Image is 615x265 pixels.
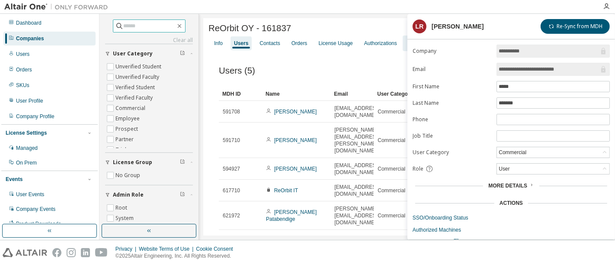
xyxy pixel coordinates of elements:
[115,252,238,260] p: © 2025 Altair Engineering, Inc. All Rights Reserved.
[497,147,609,158] div: Commercial
[16,82,29,89] div: SKUs
[274,109,317,115] a: [PERSON_NAME]
[16,51,29,58] div: Users
[488,183,527,189] span: More Details
[259,40,280,47] div: Contacts
[432,23,484,30] div: [PERSON_NAME]
[413,226,610,233] a: Authorized Machines
[115,203,129,213] label: Root
[378,187,405,194] span: Commercial
[115,213,135,223] label: System
[105,185,193,204] button: Admin Role
[113,191,144,198] span: Admin Role
[16,97,43,104] div: User Profile
[413,19,426,33] div: LR
[16,191,44,198] div: User Events
[234,40,248,47] div: Users
[16,66,32,73] div: Orders
[497,148,528,157] div: Commercial
[378,165,405,172] span: Commercial
[115,145,128,155] label: Trial
[541,19,610,34] button: Re-Sync from MDH
[413,214,610,221] a: SSO/Onboarding Status
[3,248,47,257] img: altair_logo.svg
[500,200,523,207] div: Actions
[196,246,238,252] div: Cookie Consent
[413,239,459,245] span: User Activity Logs
[16,19,42,26] div: Dashboard
[413,165,423,172] span: Role
[113,159,152,166] span: License Group
[413,100,491,107] label: Last Name
[413,66,491,73] label: Email
[16,113,54,120] div: Company Profile
[274,187,298,194] a: ReOrbit IT
[334,105,381,119] span: [EMAIL_ADDRESS][DOMAIN_NAME]
[208,23,291,33] span: ReOrbit OY - 161837
[266,87,327,101] div: Name
[115,246,139,252] div: Privacy
[274,166,317,172] a: [PERSON_NAME]
[115,170,142,181] label: No Group
[318,40,352,47] div: License Usage
[180,191,185,198] span: Clear filter
[16,220,61,227] div: Product Downloads
[266,209,317,222] a: [PERSON_NAME] Patabendige
[334,162,381,176] span: [EMAIL_ADDRESS][DOMAIN_NAME]
[95,248,108,257] img: youtube.svg
[6,176,22,183] div: Events
[115,72,161,82] label: Unverified Faculty
[497,164,609,174] div: User
[139,246,196,252] div: Website Terms of Use
[6,129,47,136] div: License Settings
[497,164,511,174] div: User
[364,40,397,47] div: Authorizations
[16,35,44,42] div: Companies
[413,149,491,156] label: User Category
[334,184,381,197] span: [EMAIL_ADDRESS][DOMAIN_NAME]
[16,159,37,166] div: On Prem
[52,248,61,257] img: facebook.svg
[180,159,185,166] span: Clear filter
[413,116,491,123] label: Phone
[334,205,381,226] span: [PERSON_NAME][EMAIL_ADDRESS][DOMAIN_NAME]
[274,137,317,143] a: [PERSON_NAME]
[334,126,381,154] span: [PERSON_NAME][EMAIL_ADDRESS][PERSON_NAME][DOMAIN_NAME]
[219,66,255,76] span: Users (5)
[4,3,112,11] img: Altair One
[105,153,193,172] button: License Group
[16,206,55,213] div: Company Events
[105,37,193,44] a: Clear all
[115,113,141,124] label: Employee
[378,108,405,115] span: Commercial
[223,108,240,115] span: 591708
[113,50,153,57] span: User Category
[334,87,370,101] div: Email
[115,61,163,72] label: Unverified Student
[214,40,223,47] div: Info
[16,145,38,152] div: Managed
[222,87,259,101] div: MDH ID
[115,82,157,93] label: Verified Student
[378,137,405,144] span: Commercial
[67,248,76,257] img: instagram.svg
[223,187,240,194] span: 617710
[223,212,240,219] span: 621972
[413,48,491,55] label: Company
[223,137,240,144] span: 591710
[377,87,413,101] div: User Category
[115,134,135,145] label: Partner
[223,165,240,172] span: 594927
[413,83,491,90] label: First Name
[180,50,185,57] span: Clear filter
[378,212,405,219] span: Commercial
[81,248,90,257] img: linkedin.svg
[115,103,147,113] label: Commercial
[115,93,154,103] label: Verified Faculty
[413,132,491,139] label: Job Title
[105,44,193,63] button: User Category
[115,124,140,134] label: Prospect
[291,40,307,47] div: Orders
